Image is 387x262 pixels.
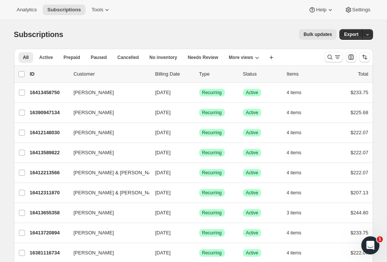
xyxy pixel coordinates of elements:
button: 4 items [287,167,310,178]
span: 4 items [287,250,302,256]
div: 16413720894[PERSON_NAME][DATE]SuccessRecurringSuccessActive4 items$233.75 [30,228,368,238]
span: Active [246,190,259,196]
span: 4 items [287,130,302,136]
span: [PERSON_NAME] [74,129,114,136]
span: Paused [91,54,107,60]
button: [PERSON_NAME] [69,107,145,119]
div: Type [199,70,237,78]
span: Active [246,170,259,176]
span: Recurring [202,130,222,136]
span: 4 items [287,170,302,176]
span: 1 [377,236,383,242]
button: 4 items [287,188,310,198]
button: Help [304,5,338,15]
button: [PERSON_NAME] [69,207,145,219]
div: 16413655358[PERSON_NAME][DATE]SuccessRecurringSuccessActive3 items$244.80 [30,208,368,218]
span: Active [246,230,259,236]
p: Customer [74,70,149,78]
span: Recurring [202,230,222,236]
iframe: Intercom live chat [361,236,379,254]
button: [PERSON_NAME] & [PERSON_NAME] [69,167,145,179]
button: [PERSON_NAME] [69,147,145,159]
span: [DATE] [155,90,171,95]
div: IDCustomerBilling DateTypeStatusItemsTotal [30,70,368,78]
span: 3 items [287,210,302,216]
p: 16381116734 [30,249,68,257]
button: [PERSON_NAME] & [PERSON_NAME] [69,187,145,199]
button: [PERSON_NAME] [69,247,145,259]
p: Billing Date [155,70,193,78]
span: $244.80 [351,210,368,215]
p: 16390947134 [30,109,68,116]
p: 16413720894 [30,229,68,237]
div: 16390947134[PERSON_NAME][DATE]SuccessRecurringSuccessActive4 items$225.68 [30,107,368,118]
button: Tools [87,5,115,15]
button: Search and filter results [325,52,343,62]
span: More views [229,54,253,60]
span: [PERSON_NAME] [74,209,114,217]
p: 16412213566 [30,169,68,177]
span: [PERSON_NAME] [74,229,114,237]
button: Analytics [12,5,41,15]
span: Active [246,210,259,216]
span: Active [246,250,259,256]
span: Prepaid [63,54,80,60]
button: Export [339,29,363,40]
span: [DATE] [155,250,171,256]
span: Settings [352,7,370,13]
p: Status [243,70,281,78]
button: 3 items [287,208,310,218]
span: Recurring [202,210,222,216]
span: Recurring [202,110,222,116]
span: Recurring [202,250,222,256]
button: [PERSON_NAME] [69,87,145,99]
span: [PERSON_NAME] [74,149,114,157]
span: Export [344,31,358,37]
button: 4 items [287,228,310,238]
span: Recurring [202,150,222,156]
p: ID [30,70,68,78]
span: Active [246,150,259,156]
span: Subscriptions [47,7,81,13]
button: 4 items [287,87,310,98]
div: 16381116734[PERSON_NAME][DATE]SuccessRecurringSuccessActive4 items$222.07 [30,248,368,258]
span: [DATE] [155,130,171,135]
span: Active [39,54,53,60]
span: [PERSON_NAME] & [PERSON_NAME] [74,169,161,177]
span: Analytics [17,7,37,13]
button: 4 items [287,107,310,118]
div: 16412213566[PERSON_NAME] & [PERSON_NAME][DATE]SuccessRecurringSuccessActive4 items$222.07 [30,167,368,178]
span: 4 items [287,110,302,116]
button: Subscriptions [43,5,85,15]
span: Recurring [202,90,222,96]
span: [DATE] [155,190,171,195]
button: Sort the results [359,52,370,62]
span: Recurring [202,190,222,196]
span: $222.07 [351,170,368,175]
p: 16413458750 [30,89,68,96]
span: Cancelled [118,54,139,60]
span: $222.07 [351,130,368,135]
p: Total [358,70,368,78]
span: [DATE] [155,230,171,236]
span: Subscriptions [14,30,63,39]
span: All [23,54,29,60]
span: Needs Review [188,54,218,60]
p: 16413589822 [30,149,68,157]
button: 4 items [287,127,310,138]
span: Active [246,130,259,136]
span: No inventory [149,54,177,60]
span: $233.75 [351,90,368,95]
button: Settings [340,5,375,15]
span: 4 items [287,150,302,156]
div: Items [287,70,325,78]
span: [DATE] [155,210,171,215]
button: Create new view [265,52,277,63]
span: Tools [91,7,103,13]
span: [DATE] [155,110,171,115]
p: 16413655358 [30,209,68,217]
span: [PERSON_NAME] [74,89,114,96]
button: 4 items [287,248,310,258]
p: 16412311870 [30,189,68,197]
span: [PERSON_NAME] & [PERSON_NAME] [74,189,161,197]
